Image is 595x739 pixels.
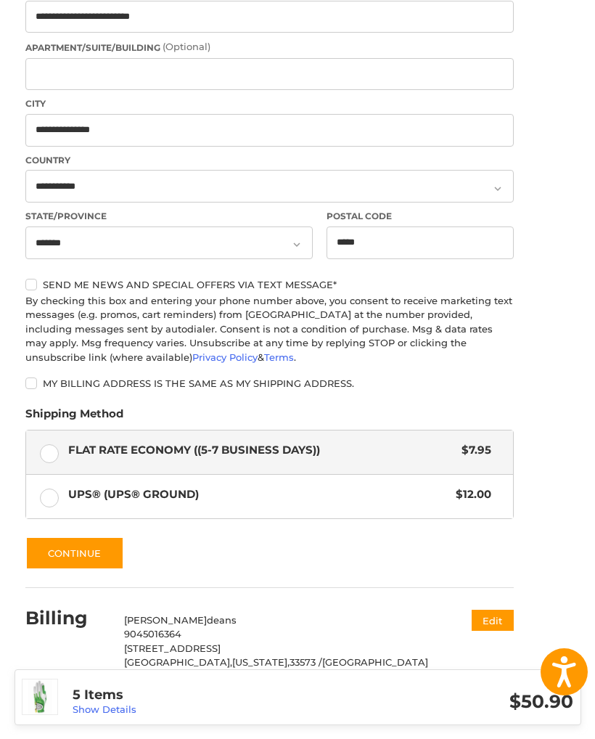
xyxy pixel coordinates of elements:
[207,614,237,626] span: deans
[192,351,258,363] a: Privacy Policy
[327,210,514,223] label: Postal Code
[25,210,313,223] label: State/Province
[232,656,290,668] span: [US_STATE],
[264,351,294,363] a: Terms
[124,628,181,640] span: 9045016364
[472,610,514,631] button: Edit
[25,536,124,570] button: Continue
[22,679,57,714] img: Zero Friction Performance Compression-Fit Golf Glove OSFM
[25,279,514,290] label: Send me news and special offers via text message*
[25,607,110,629] h2: Billing
[290,656,322,668] span: 33573 /
[25,377,514,389] label: My billing address is the same as my shipping address.
[68,442,455,459] span: Flat Rate Economy ((5-7 Business Days))
[73,703,136,715] a: Show Details
[25,154,514,167] label: Country
[25,294,514,365] div: By checking this box and entering your phone number above, you consent to receive marketing text ...
[25,40,514,54] label: Apartment/Suite/Building
[124,642,221,654] span: [STREET_ADDRESS]
[449,486,492,503] span: $12.00
[323,690,573,713] h3: $50.90
[73,687,323,703] h3: 5 Items
[25,97,514,110] label: City
[25,406,123,429] legend: Shipping Method
[68,486,449,503] span: UPS® (UPS® Ground)
[322,656,428,668] span: [GEOGRAPHIC_DATA]
[124,656,232,668] span: [GEOGRAPHIC_DATA],
[455,442,492,459] span: $7.95
[124,614,207,626] span: [PERSON_NAME]
[163,41,210,52] small: (Optional)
